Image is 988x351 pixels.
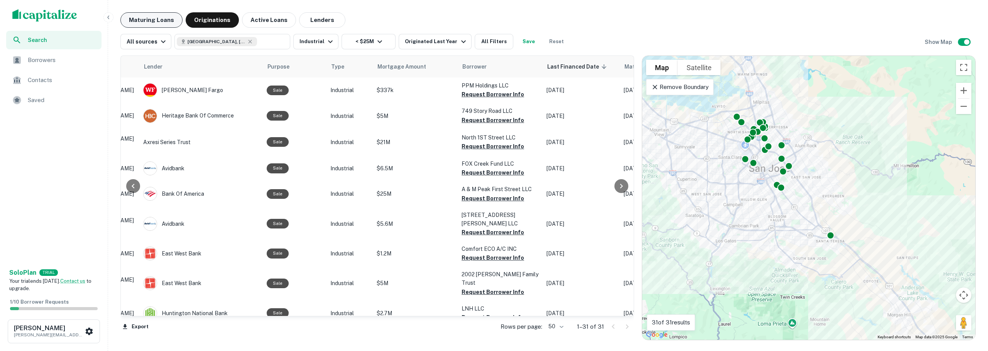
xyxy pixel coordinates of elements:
button: Save your search to get updates of matches that match your search criteria. [516,34,541,49]
p: [DATE] [546,112,616,120]
img: picture [144,187,157,200]
p: North 1ST Street LLC [462,133,539,142]
p: [DATE] [546,309,616,317]
button: Industrial [293,34,338,49]
p: [DATE] [546,86,616,94]
p: [DATE] [546,249,616,258]
p: $337k [377,86,454,94]
p: Industrial [330,138,369,146]
p: Industrial [330,309,369,317]
button: Request Borrower Info [462,194,524,203]
p: Axresi Series Trust [143,138,259,146]
div: East West Bank [143,247,259,260]
button: Keyboard shortcuts [878,334,911,340]
span: Contacts [28,76,97,85]
div: All sources [127,37,168,46]
th: Mortgage Amount [373,56,458,77]
div: Sale [267,279,289,288]
button: Toggle fullscreen view [956,60,971,75]
div: Heritage Bank Of Commerce [143,109,259,123]
button: Zoom out [956,99,971,114]
p: $6.5M [377,164,454,173]
span: Mortgage Amount [377,62,436,71]
th: Type [327,56,373,77]
button: Zoom in [956,83,971,98]
div: Sale [267,86,289,95]
button: [PERSON_NAME][PERSON_NAME][EMAIL_ADDRESS][DOMAIN_NAME] [8,319,100,343]
button: Originated Last Year [399,34,471,49]
img: picture [144,84,157,97]
button: Active Loans [242,12,296,28]
h6: Show Map [925,38,953,46]
button: Request Borrower Info [462,90,524,99]
p: $21M [377,138,454,146]
button: Originations [186,12,239,28]
p: [DATE] [546,279,616,287]
div: Bank Of America [143,187,259,201]
p: Industrial [330,220,369,228]
p: $5M [377,279,454,287]
div: Avidbank [143,161,259,175]
strong: Solo Plan [9,269,36,276]
button: Request Borrower Info [462,313,524,322]
h6: [PERSON_NAME] [14,325,83,331]
button: Show satellite imagery [678,60,721,75]
span: Your trial ends [DATE]. to upgrade. [9,278,91,292]
p: Industrial [330,249,369,258]
span: Saved [28,96,97,105]
a: Contacts [6,71,102,89]
img: Google [644,330,670,340]
p: A & M Peak First Street LLC [462,185,539,193]
button: Request Borrower Info [462,253,524,262]
th: Purpose [263,56,327,77]
div: Sale [267,308,289,318]
button: Export [120,321,151,333]
p: Remove Boundary [651,82,709,92]
th: Lender [139,56,263,77]
img: picture [144,247,157,260]
p: FOX Creek Fund LLC [462,160,539,168]
p: 31 of 31 results [652,318,690,327]
p: $2.7M [377,309,454,317]
button: Request Borrower Info [462,287,524,297]
div: Chat Widget [949,289,988,326]
span: 1 / 10 Borrower Requests [10,299,69,305]
span: [GEOGRAPHIC_DATA], [GEOGRAPHIC_DATA], [GEOGRAPHIC_DATA] [188,38,245,45]
img: capitalize-logo.png [12,9,77,22]
span: Purpose [267,62,299,71]
button: All Filters [475,34,513,49]
p: Industrial [330,86,369,94]
a: SoloPlan [9,268,36,277]
p: Industrial [330,164,369,173]
button: All sources [120,34,171,49]
p: $5M [377,112,454,120]
a: Open this area in Google Maps (opens a new window) [644,330,670,340]
p: 2002 [PERSON_NAME] Family Trust [462,270,539,287]
button: < $25M [342,34,396,49]
span: Map data ©2025 Google [915,335,958,339]
p: [DATE] [546,164,616,173]
img: picture [144,162,157,175]
a: Terms (opens in new tab) [962,335,973,339]
button: Request Borrower Info [462,116,524,125]
div: [PERSON_NAME] Fargo [143,83,259,97]
div: Avidbank [143,217,259,231]
a: Contact us [60,278,85,284]
button: Request Borrower Info [462,142,524,151]
span: Search [28,36,97,44]
p: $25M [377,190,454,198]
button: Request Borrower Info [462,168,524,177]
th: Borrower [458,56,543,77]
p: [DATE] [546,220,616,228]
div: Sale [267,163,289,173]
p: 749 Story Road LLC [462,107,539,115]
div: Sale [267,189,289,199]
a: Saved [6,91,102,109]
div: Borrowers [6,51,102,69]
div: Originated Last Year [405,37,468,46]
p: Industrial [330,279,369,287]
th: Last Financed Date [543,56,620,77]
img: picture [144,307,157,320]
div: Sale [267,137,289,147]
